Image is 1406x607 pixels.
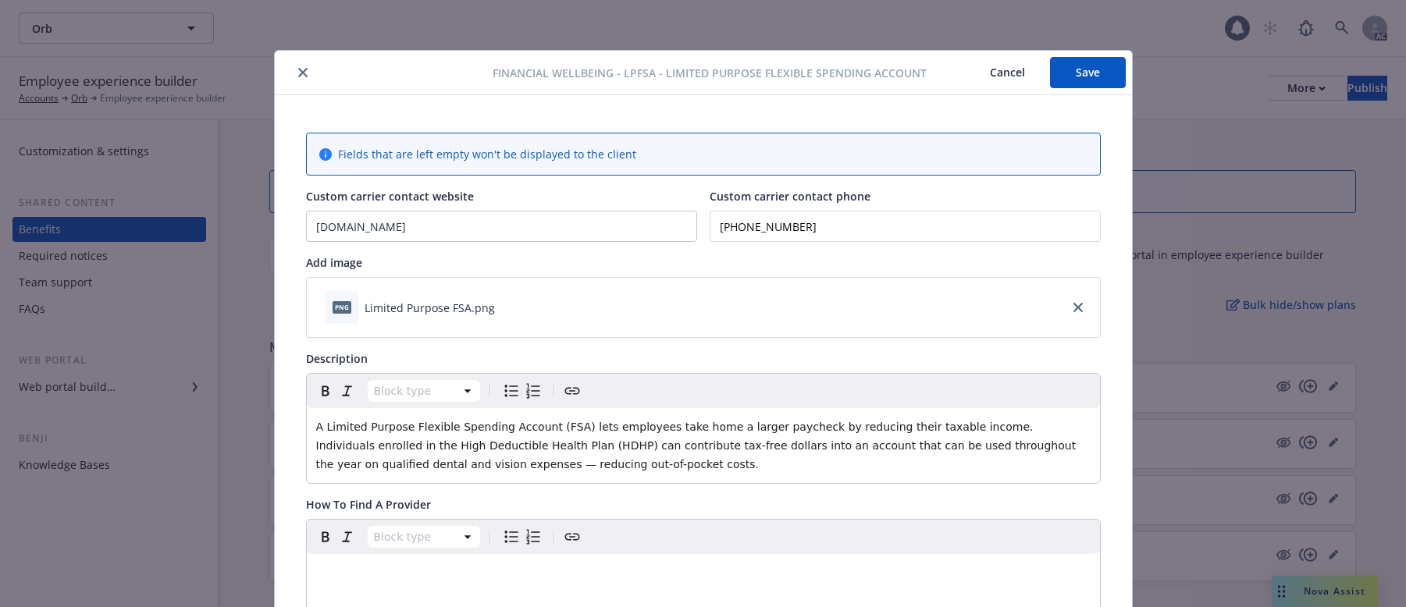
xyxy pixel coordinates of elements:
input: Add custom carrier contact phone [710,211,1101,242]
div: toggle group [500,526,544,548]
div: toggle group [500,380,544,402]
span: Add image [306,255,362,270]
button: Cancel [965,57,1050,88]
button: Block type [368,526,480,548]
span: Financial Wellbeing - LPFSA - Limited Purpose Flexible Spending Account [493,65,927,81]
button: download file [501,300,514,316]
button: Bold [315,526,336,548]
button: Bold [315,380,336,402]
div: editable markdown [307,408,1100,483]
a: close [1069,298,1087,317]
span: Custom carrier contact website [306,189,474,204]
div: Limited Purpose FSA.png [365,300,495,316]
button: Bulleted list [500,526,522,548]
button: Create link [561,380,583,402]
span: Fields that are left empty won't be displayed to the client [338,146,636,162]
div: editable markdown [307,554,1100,591]
button: Italic [336,380,358,402]
span: Description [306,351,368,366]
input: Add custom carrier contact website [307,211,696,241]
button: Italic [336,526,358,548]
span: Custom carrier contact phone [710,189,870,204]
span: png [333,301,351,313]
button: Numbered list [522,380,544,402]
span: How To Find A Provider [306,497,431,512]
span: A Limited Purpose Flexible Spending Account (FSA) lets employees take home a larger paycheck by r... [316,421,1080,470]
button: Numbered list [522,526,544,548]
button: Bulleted list [500,380,522,402]
button: close [294,63,312,82]
button: Create link [561,526,583,548]
button: Block type [368,380,480,402]
button: Save [1050,57,1126,88]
